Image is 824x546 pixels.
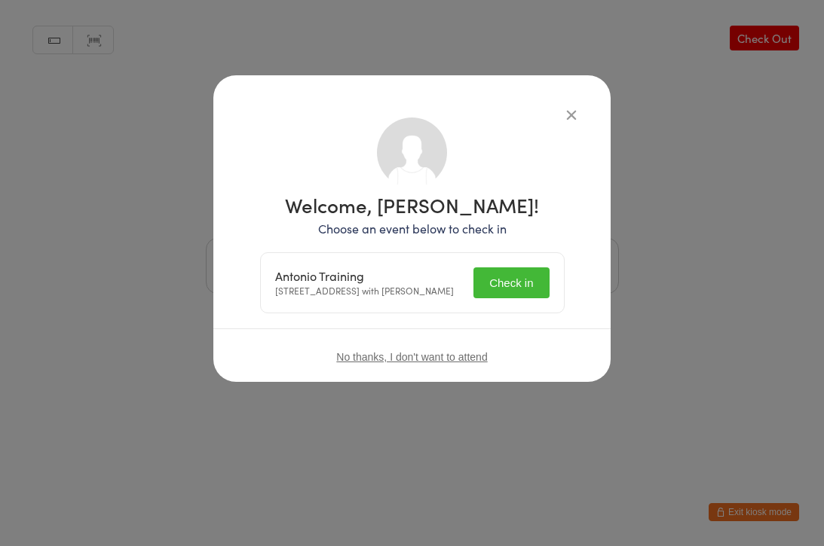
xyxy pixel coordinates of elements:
button: Check in [473,267,549,298]
h1: Welcome, [PERSON_NAME]! [260,195,565,215]
button: No thanks, I don't want to attend [336,351,487,363]
img: no_photo.png [377,117,447,188]
div: Antonio Training [275,269,454,283]
p: Choose an event below to check in [260,220,565,237]
div: [STREET_ADDRESS] with [PERSON_NAME] [275,269,454,297]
